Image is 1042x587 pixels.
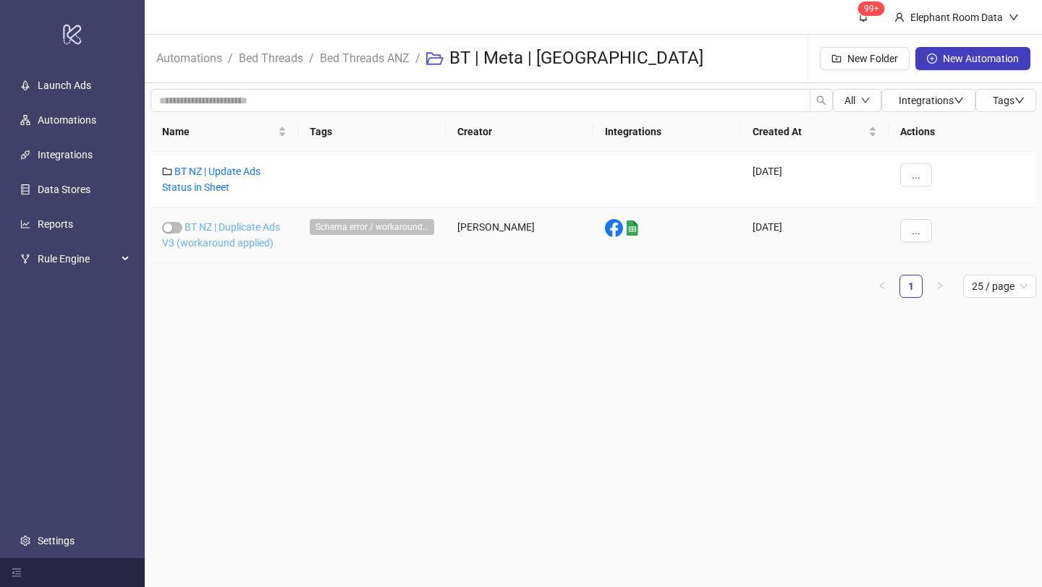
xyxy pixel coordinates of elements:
span: menu-fold [12,567,22,578]
span: right [936,281,944,290]
span: Integrations [899,95,964,106]
span: folder-open [426,50,444,67]
button: ... [900,163,932,187]
button: right [928,275,952,298]
span: ... [912,225,920,236]
button: Integrationsdown [881,89,975,112]
th: Name [151,112,298,152]
th: Created At [741,112,889,152]
span: bell [858,12,868,22]
div: [PERSON_NAME] [446,207,593,263]
span: folder-add [831,53,842,64]
span: New Folder [847,53,898,64]
a: Settings [38,535,75,547]
span: plus-circle [927,53,937,64]
a: Data Stores [38,184,90,195]
a: Bed Threads [236,49,306,65]
a: BT NZ | Update Ads Status in Sheet [162,166,260,193]
button: New Automation [915,47,1030,70]
button: New Folder [820,47,910,70]
div: [DATE] [741,207,889,263]
a: Automations [153,49,225,65]
button: Alldown [833,89,881,112]
span: search [816,95,826,106]
span: down [861,96,870,105]
h3: BT | Meta | [GEOGRAPHIC_DATA] [449,47,703,70]
a: 1 [900,275,922,297]
a: Bed Threads ANZ [317,49,412,65]
div: Page Size [963,275,1036,298]
span: ... [912,169,920,181]
span: down [1015,95,1025,106]
span: Name [162,124,275,140]
a: Launch Ads [38,80,91,91]
a: Reports [38,218,73,230]
li: / [415,35,420,82]
li: Previous Page [871,275,894,298]
li: Next Page [928,275,952,298]
button: ... [900,219,932,242]
li: / [228,35,233,82]
sup: 1548 [858,1,885,16]
span: folder [162,166,172,176]
th: Creator [446,112,593,152]
a: Integrations [38,149,93,160]
a: BT NZ | Duplicate Ads V3 (workaround applied) [162,221,280,249]
span: down [954,95,964,106]
li: 1 [899,275,923,298]
th: Integrations [593,112,741,152]
button: Tagsdown [975,89,1036,112]
span: Created At [753,124,865,140]
span: fork [20,254,30,264]
span: left [878,281,886,290]
span: Tags [993,95,1025,106]
span: New Automation [943,53,1019,64]
a: Automations [38,114,96,126]
span: down [1009,12,1019,22]
span: user [894,12,905,22]
span: 25 / page [972,275,1028,297]
span: Rule Engine [38,244,117,273]
button: left [871,275,894,298]
span: Schema error / workaround aplied 2024-08-27T10:57+0200 [310,219,434,235]
span: All [844,95,855,106]
th: Actions [889,112,1036,152]
div: [DATE] [741,152,889,207]
th: Tags [298,112,446,152]
div: Elephant Room Data [905,9,1009,25]
li: / [309,35,314,82]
